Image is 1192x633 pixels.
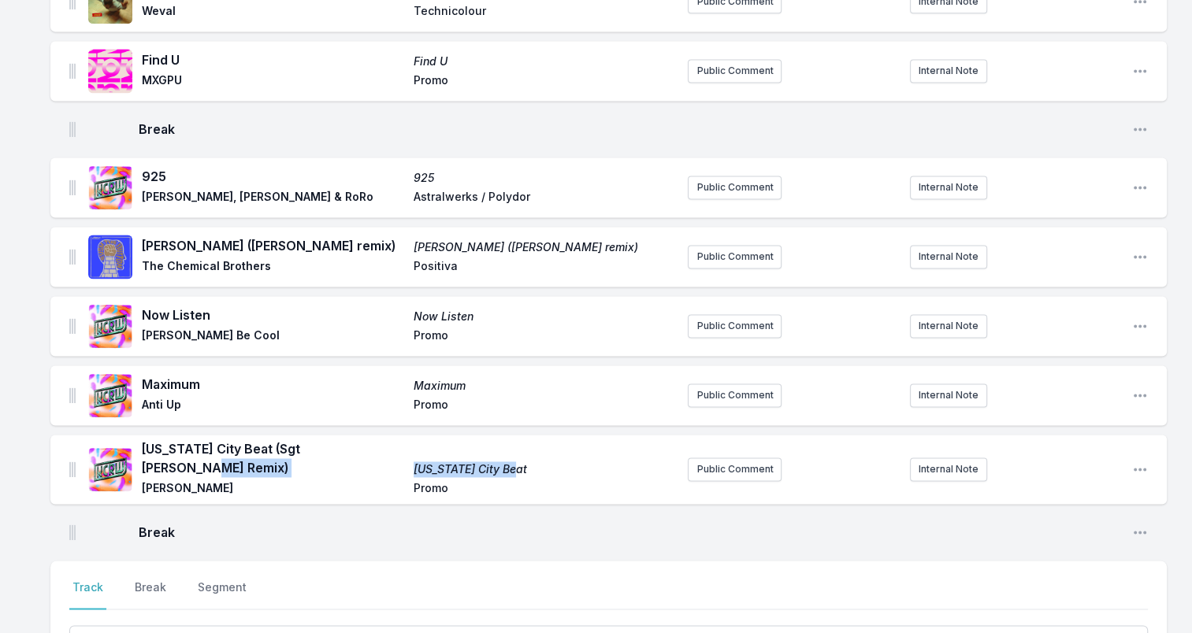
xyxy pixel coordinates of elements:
[69,461,76,477] img: Drag Handle
[910,383,987,407] button: Internal Note
[69,63,76,79] img: Drag Handle
[414,461,676,477] span: [US_STATE] City Beat
[688,245,782,268] button: Public Comment
[414,170,676,186] span: 925
[414,3,676,22] span: Technicolour
[414,397,676,416] span: Promo
[88,447,132,491] img: New York City Beat
[1132,524,1148,540] button: Open playlist item options
[139,523,1120,542] span: Break
[142,236,404,255] span: [PERSON_NAME] ([PERSON_NAME] remix)
[139,120,1120,139] span: Break
[688,457,782,481] button: Public Comment
[69,387,76,403] img: Drag Handle
[142,305,404,324] span: Now Listen
[910,314,987,338] button: Internal Note
[142,258,404,277] span: The Chemical Brothers
[910,59,987,83] button: Internal Note
[195,579,250,609] button: Segment
[142,167,404,186] span: 925
[414,189,676,208] span: Astralwerks / Polydor
[688,314,782,338] button: Public Comment
[1132,461,1148,477] button: Open playlist item options
[142,480,404,499] span: [PERSON_NAME]
[142,189,404,208] span: [PERSON_NAME], [PERSON_NAME] & RoRo
[69,524,76,540] img: Drag Handle
[142,3,404,22] span: Weval
[88,235,132,279] img: Galvanize (Chris Lake remix)
[142,397,404,416] span: Anti Up
[414,239,676,255] span: [PERSON_NAME] ([PERSON_NAME] remix)
[910,457,987,481] button: Internal Note
[414,309,676,324] span: Now Listen
[414,72,676,91] span: Promo
[414,258,676,277] span: Positiva
[69,121,76,137] img: Drag Handle
[1132,121,1148,137] button: Open playlist item options
[688,59,782,83] button: Public Comment
[142,72,404,91] span: MXGPU
[1132,63,1148,79] button: Open playlist item options
[142,328,404,346] span: [PERSON_NAME] Be Cool
[88,49,132,93] img: Find U
[88,304,132,348] img: Now Listen
[132,579,169,609] button: Break
[1132,180,1148,195] button: Open playlist item options
[1132,318,1148,334] button: Open playlist item options
[414,54,676,69] span: Find U
[69,249,76,265] img: Drag Handle
[88,373,132,417] img: Maximum
[414,378,676,394] span: Maximum
[69,318,76,334] img: Drag Handle
[69,579,106,609] button: Track
[142,375,404,394] span: Maximum
[910,245,987,268] button: Internal Note
[910,176,987,199] button: Internal Note
[688,176,782,199] button: Public Comment
[142,439,404,477] span: [US_STATE] City Beat (Sgt [PERSON_NAME] Remix)
[688,383,782,407] button: Public Comment
[414,480,676,499] span: Promo
[142,50,404,69] span: Find U
[69,180,76,195] img: Drag Handle
[88,165,132,209] img: 925
[1132,387,1148,403] button: Open playlist item options
[414,328,676,346] span: Promo
[1132,249,1148,265] button: Open playlist item options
